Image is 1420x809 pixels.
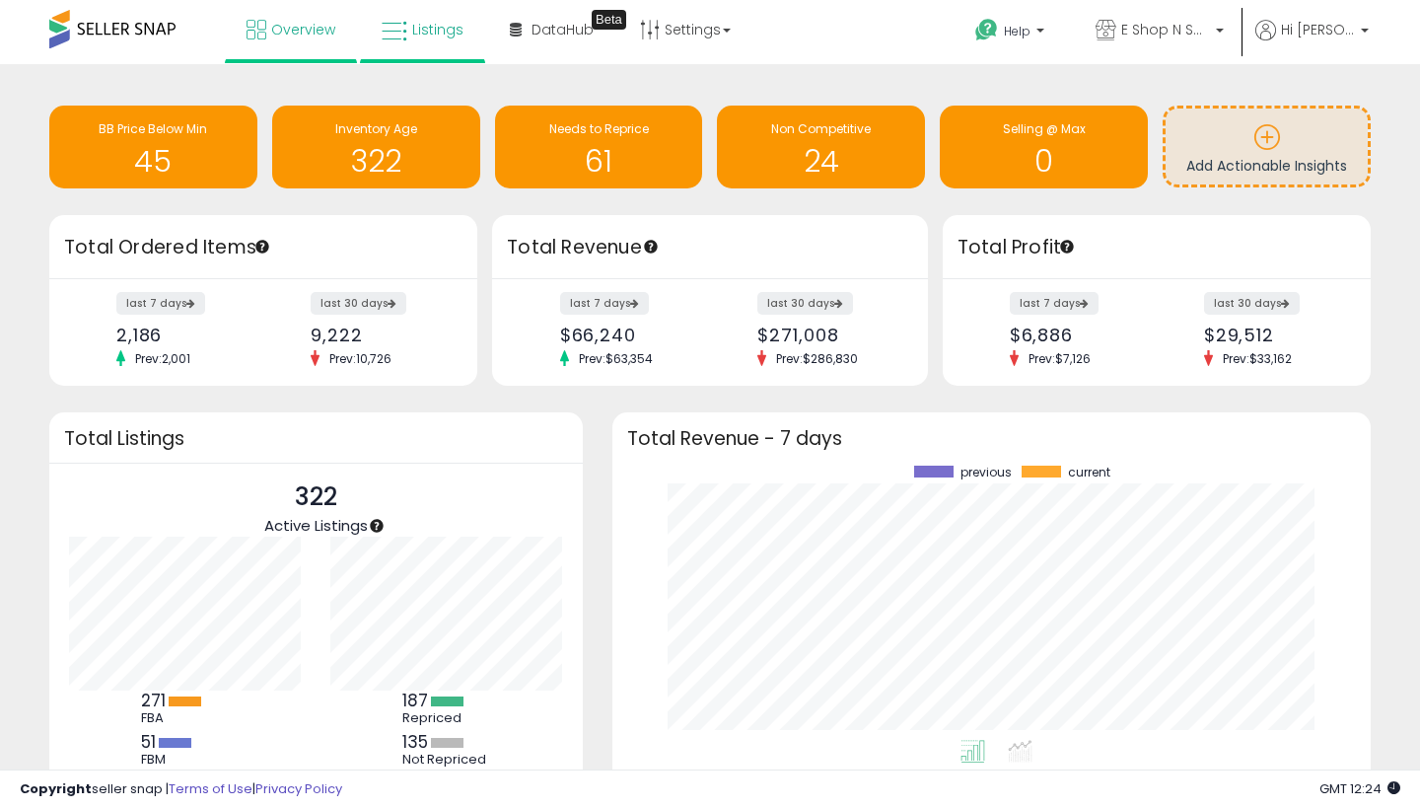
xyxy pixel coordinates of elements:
[507,234,913,261] h3: Total Revenue
[959,3,1064,64] a: Help
[141,752,230,768] div: FBM
[402,689,428,712] b: 187
[960,466,1012,479] span: previous
[319,350,401,367] span: Prev: 10,726
[125,350,200,367] span: Prev: 2,001
[141,689,166,712] b: 271
[642,238,660,256] div: Tooltip anchor
[1010,325,1142,345] div: $6,886
[532,20,594,39] span: DataHub
[99,120,207,137] span: BB Price Below Min
[1166,109,1368,184] a: Add Actionable Insights
[1019,350,1100,367] span: Prev: $7,126
[1003,120,1086,137] span: Selling @ Max
[757,292,853,315] label: last 30 days
[958,234,1356,261] h3: Total Profit
[264,515,368,536] span: Active Listings
[766,350,868,367] span: Prev: $286,830
[64,234,462,261] h3: Total Ordered Items
[271,20,335,39] span: Overview
[311,292,406,315] label: last 30 days
[402,752,491,768] div: Not Repriced
[1186,156,1347,176] span: Add Actionable Insights
[727,145,915,178] h1: 24
[505,145,693,178] h1: 61
[974,18,999,42] i: Get Help
[49,106,257,188] a: BB Price Below Min 45
[272,106,480,188] a: Inventory Age 322
[592,10,626,30] div: Tooltip anchor
[950,145,1138,178] h1: 0
[771,120,871,137] span: Non Competitive
[495,106,703,188] a: Needs to Reprice 61
[757,325,892,345] div: $271,008
[255,779,342,798] a: Privacy Policy
[64,431,568,446] h3: Total Listings
[560,325,695,345] div: $66,240
[282,145,470,178] h1: 322
[335,120,417,137] span: Inventory Age
[1213,350,1302,367] span: Prev: $33,162
[402,710,491,726] div: Repriced
[368,517,386,535] div: Tooltip anchor
[141,730,156,754] b: 51
[717,106,925,188] a: Non Competitive 24
[549,120,649,137] span: Needs to Reprice
[1281,20,1355,39] span: Hi [PERSON_NAME]
[1204,325,1336,345] div: $29,512
[560,292,649,315] label: last 7 days
[569,350,663,367] span: Prev: $63,354
[169,779,252,798] a: Terms of Use
[1319,779,1400,798] span: 2025-09-7 12:24 GMT
[1121,20,1210,39] span: E Shop N Save
[264,478,368,516] p: 322
[1204,292,1300,315] label: last 30 days
[1255,20,1369,64] a: Hi [PERSON_NAME]
[1068,466,1110,479] span: current
[412,20,463,39] span: Listings
[141,710,230,726] div: FBA
[940,106,1148,188] a: Selling @ Max 0
[1004,23,1030,39] span: Help
[116,292,205,315] label: last 7 days
[402,730,428,754] b: 135
[1010,292,1099,315] label: last 7 days
[59,145,248,178] h1: 45
[1058,238,1076,256] div: Tooltip anchor
[116,325,248,345] div: 2,186
[253,238,271,256] div: Tooltip anchor
[627,431,1356,446] h3: Total Revenue - 7 days
[311,325,443,345] div: 9,222
[20,779,92,798] strong: Copyright
[20,780,342,799] div: seller snap | |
